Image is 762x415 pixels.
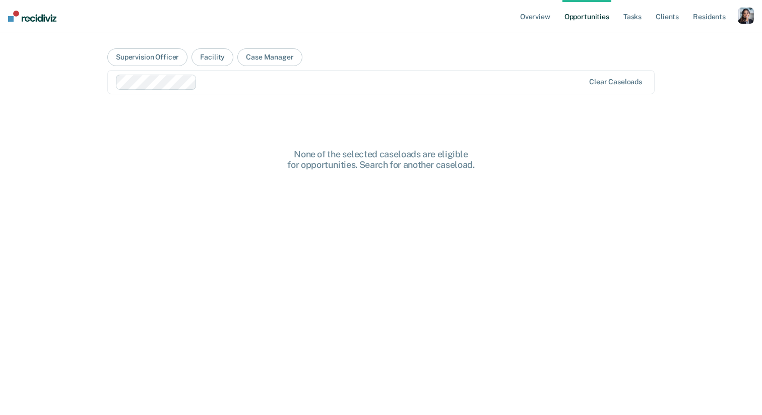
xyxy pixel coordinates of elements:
div: None of the selected caseloads are eligible for opportunities. Search for another caseload. [220,149,542,170]
button: Case Manager [237,48,302,66]
img: Recidiviz [8,11,56,22]
div: Clear caseloads [589,78,642,86]
button: Supervision Officer [107,48,187,66]
button: Facility [192,48,233,66]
